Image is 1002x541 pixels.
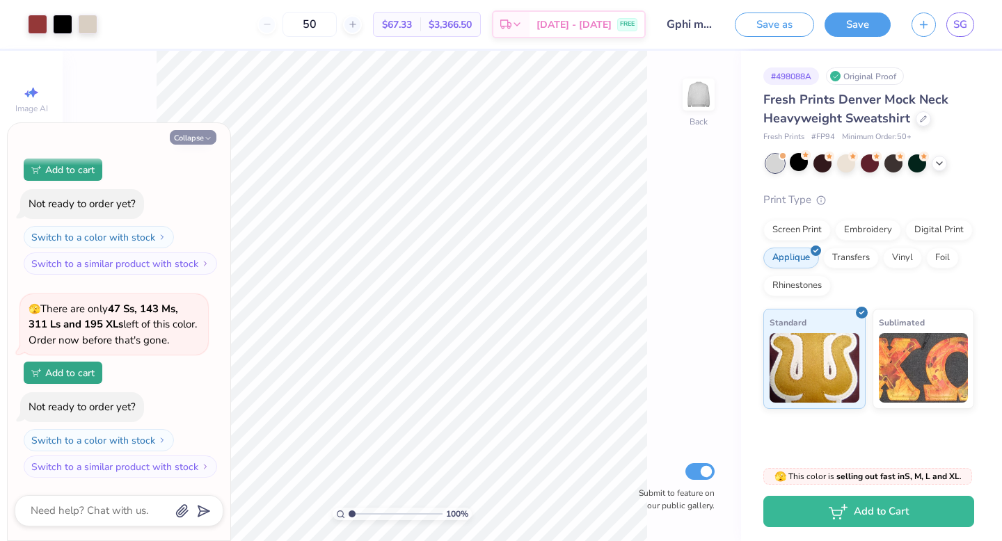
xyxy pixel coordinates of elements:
span: [DATE] - [DATE] [536,17,612,32]
span: Standard [770,315,806,330]
span: Image AI [15,103,48,114]
button: Save [825,13,891,37]
button: Switch to a similar product with stock [24,252,217,275]
div: Not ready to order yet? [29,197,136,211]
button: Add to cart [24,362,102,384]
span: 100 % [446,508,468,520]
img: Switch to a color with stock [158,436,166,444]
img: Add to cart [31,165,41,174]
span: Fresh Prints [763,131,804,143]
span: Fresh Prints Denver Mock Neck Heavyweight Sweatshirt [763,91,948,127]
span: SG [953,17,967,33]
img: Switch to a color with stock [158,233,166,241]
div: Not ready to order yet? [29,400,136,414]
span: There are only left of this color. Order now before that's gone. [29,302,197,347]
a: SG [946,13,974,37]
span: FREE [620,19,635,29]
div: Original Proof [826,67,904,85]
span: 🫣 [774,470,786,483]
span: This color is . [774,470,962,483]
button: Switch to a color with stock [24,226,174,248]
button: Save as [735,13,814,37]
img: Sublimated [879,333,969,403]
label: Submit to feature on our public gallery. [631,487,715,512]
div: Screen Print [763,220,831,241]
div: Applique [763,248,819,268]
span: $3,366.50 [429,17,472,32]
img: Back [685,81,713,108]
img: Add to cart [31,369,41,377]
img: Standard [770,333,859,403]
input: Untitled Design [656,10,724,38]
button: Switch to a similar product with stock [24,455,217,478]
input: – – [283,12,337,37]
img: Switch to a similar product with stock [201,462,209,471]
span: Minimum Order: 50 + [842,131,912,143]
button: Collapse [170,130,216,145]
div: Digital Print [905,220,973,241]
img: Switch to a similar product with stock [201,259,209,268]
div: Foil [926,248,959,268]
button: Add to cart [24,159,102,181]
span: Sublimated [879,315,925,330]
div: Transfers [823,248,879,268]
div: # 498088A [763,67,819,85]
div: Back [690,115,708,128]
div: Print Type [763,192,974,208]
div: Vinyl [883,248,922,268]
div: Embroidery [835,220,901,241]
button: Add to Cart [763,496,974,527]
span: 🫣 [29,302,40,316]
span: $67.33 [382,17,412,32]
button: Switch to a color with stock [24,429,174,451]
div: Rhinestones [763,275,831,296]
span: # FP94 [811,131,835,143]
strong: selling out fast in S, M, L and XL [836,471,960,482]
